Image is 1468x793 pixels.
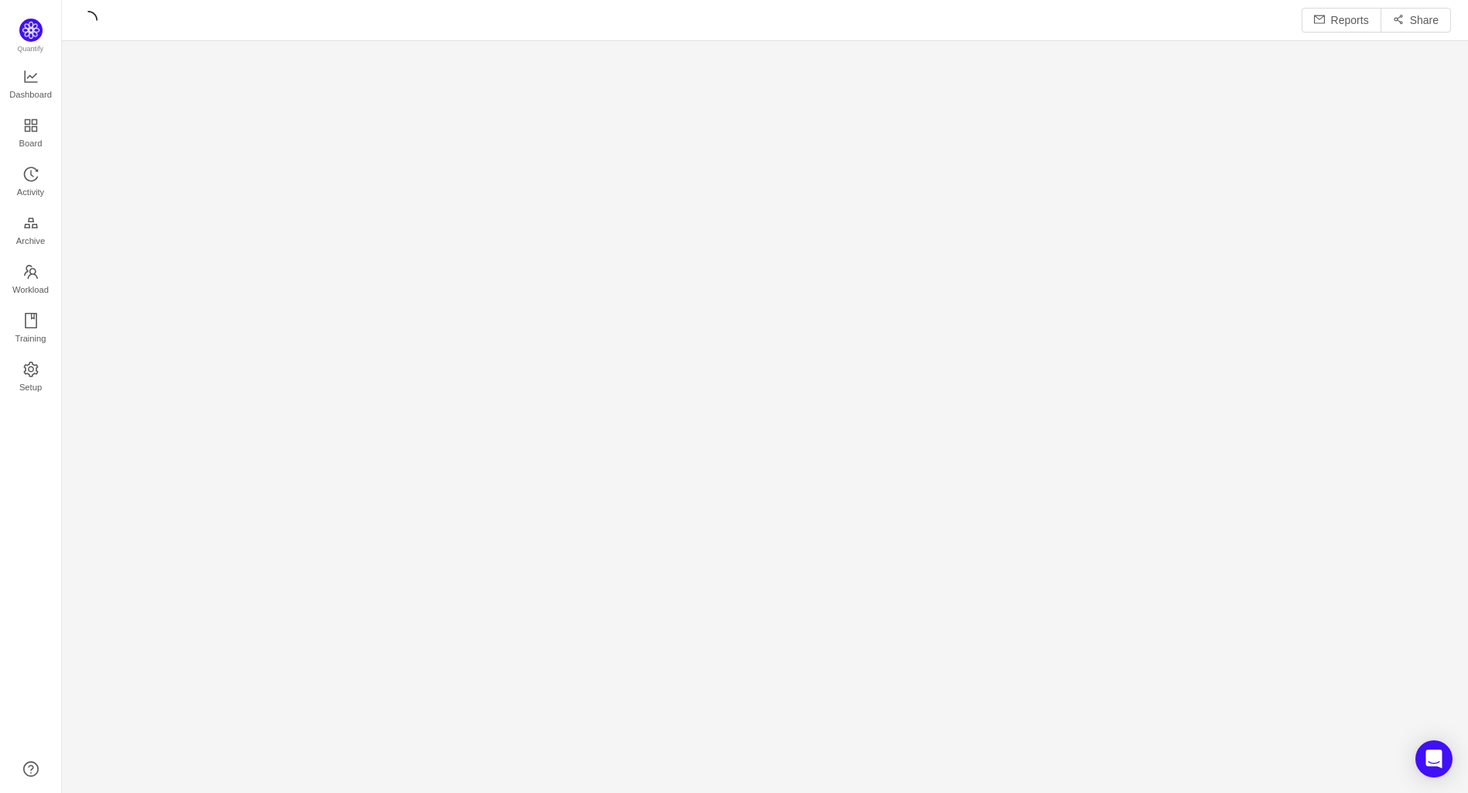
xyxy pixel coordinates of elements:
[23,167,39,198] a: Activity
[12,274,49,305] span: Workload
[18,45,44,53] span: Quantify
[19,128,43,159] span: Board
[17,177,44,208] span: Activity
[23,118,39,133] i: icon: appstore
[23,69,39,84] i: icon: line-chart
[23,216,39,247] a: Archive
[9,79,52,110] span: Dashboard
[1302,8,1381,33] button: icon: mailReports
[23,166,39,182] i: icon: history
[79,11,98,29] i: icon: loading
[23,362,39,377] i: icon: setting
[23,215,39,231] i: icon: gold
[23,362,39,393] a: Setup
[19,19,43,42] img: Quantify
[16,225,45,256] span: Archive
[1381,8,1451,33] button: icon: share-altShare
[23,264,39,280] i: icon: team
[1415,740,1453,778] div: Open Intercom Messenger
[23,761,39,777] a: icon: question-circle
[15,323,46,354] span: Training
[23,265,39,296] a: Workload
[23,314,39,345] a: Training
[23,118,39,149] a: Board
[19,372,42,403] span: Setup
[23,70,39,101] a: Dashboard
[23,313,39,328] i: icon: book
